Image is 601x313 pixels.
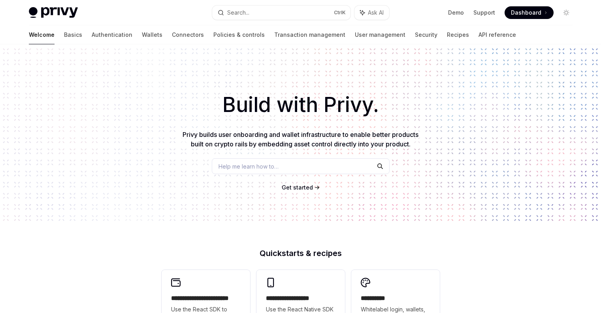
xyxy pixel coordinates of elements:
span: Help me learn how to… [219,162,279,171]
a: Dashboard [505,6,554,19]
a: Welcome [29,25,55,44]
h2: Quickstarts & recipes [162,249,440,257]
a: Basics [64,25,82,44]
a: User management [355,25,405,44]
a: API reference [479,25,516,44]
a: Wallets [142,25,162,44]
a: Transaction management [274,25,345,44]
img: light logo [29,7,78,18]
a: Demo [448,9,464,17]
span: Get started [282,184,313,191]
button: Toggle dark mode [560,6,573,19]
button: Search...CtrlK [212,6,350,20]
a: Get started [282,184,313,192]
h1: Build with Privy. [13,89,588,120]
a: Support [473,9,495,17]
a: Security [415,25,437,44]
span: Dashboard [511,9,541,17]
a: Policies & controls [213,25,265,44]
a: Recipes [447,25,469,44]
span: Ctrl K [334,9,346,16]
div: Search... [227,8,249,17]
span: Ask AI [368,9,384,17]
a: Authentication [92,25,132,44]
span: Privy builds user onboarding and wallet infrastructure to enable better products built on crypto ... [183,131,418,148]
a: Connectors [172,25,204,44]
button: Ask AI [354,6,389,20]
